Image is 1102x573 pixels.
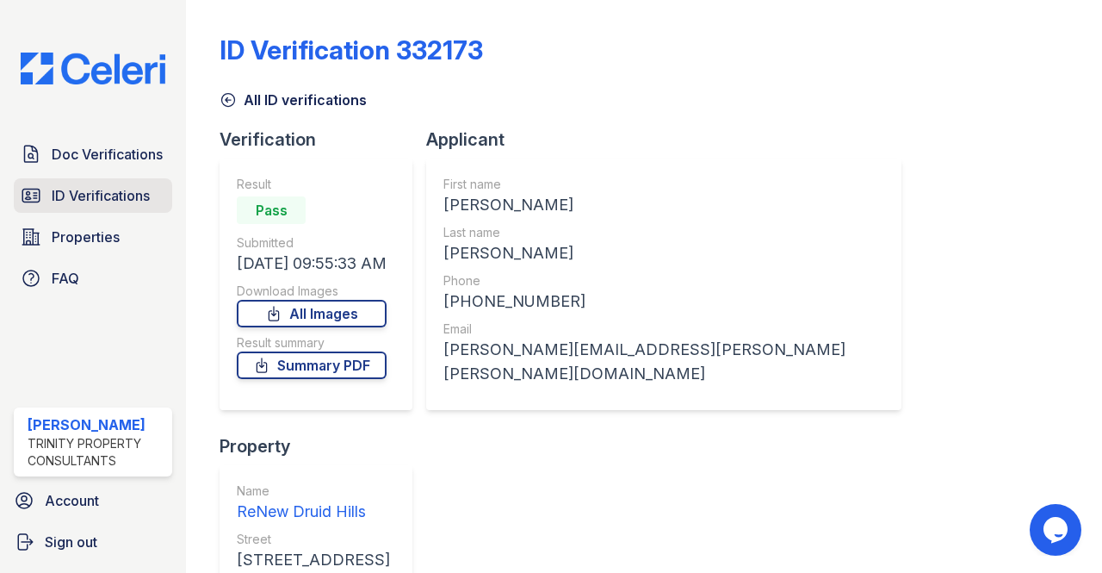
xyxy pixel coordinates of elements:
a: Doc Verifications [14,137,172,171]
span: Sign out [45,532,97,552]
div: [PERSON_NAME] [28,414,165,435]
div: Download Images [237,283,387,300]
div: Street [237,531,390,548]
div: Result summary [237,334,387,352]
div: Phone [443,272,884,290]
div: ReNew Druid Hills [237,500,390,524]
div: [STREET_ADDRESS] [237,548,390,572]
div: [DATE] 09:55:33 AM [237,252,387,276]
div: Applicant [426,128,915,152]
div: [PERSON_NAME][EMAIL_ADDRESS][PERSON_NAME][PERSON_NAME][DOMAIN_NAME] [443,338,884,386]
a: Name ReNew Druid Hills [237,483,390,524]
div: Last name [443,224,884,241]
a: Properties [14,220,172,254]
span: Properties [52,227,120,247]
div: Property [220,434,426,458]
a: ID Verifications [14,178,172,213]
div: First name [443,176,884,193]
span: Doc Verifications [52,144,163,165]
a: FAQ [14,261,172,296]
div: Name [237,483,390,500]
div: ID Verification 332173 [220,34,483,65]
span: FAQ [52,268,79,289]
a: Account [7,483,179,518]
span: ID Verifications [52,185,150,206]
iframe: chat widget [1030,504,1085,556]
a: Summary PDF [237,352,387,379]
div: [PERSON_NAME] [443,241,884,265]
div: Trinity Property Consultants [28,435,165,470]
div: [PHONE_NUMBER] [443,290,884,314]
div: Result [237,176,387,193]
a: All ID verifications [220,90,367,110]
span: Account [45,490,99,511]
div: Verification [220,128,426,152]
div: Pass [237,196,306,224]
img: CE_Logo_Blue-a8612792a0a2168367f1c8372b55b34899dd931a85d93a1a3d3e32e68fde9ad4.png [7,53,179,85]
a: All Images [237,300,387,327]
div: [PERSON_NAME] [443,193,884,217]
div: Email [443,321,884,338]
div: Submitted [237,234,387,252]
a: Sign out [7,525,179,559]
